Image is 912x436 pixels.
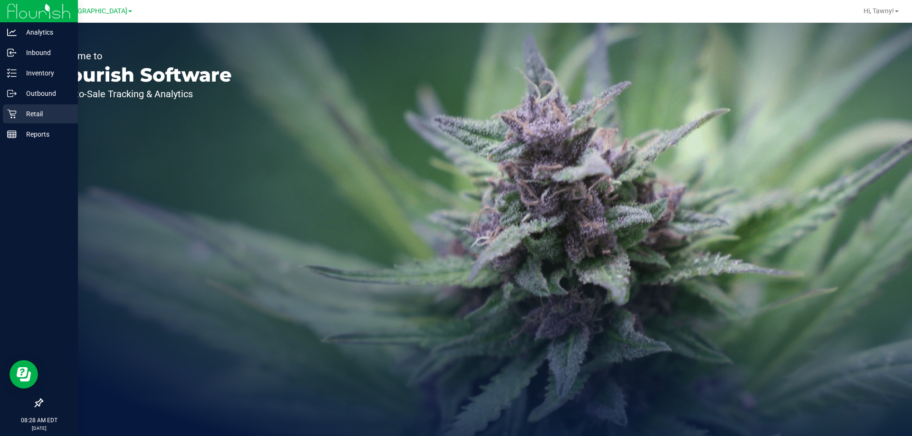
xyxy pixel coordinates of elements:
[7,68,17,78] inline-svg: Inventory
[864,7,894,15] span: Hi, Tawny!
[4,425,74,432] p: [DATE]
[7,48,17,57] inline-svg: Inbound
[7,109,17,119] inline-svg: Retail
[62,7,127,15] span: [GEOGRAPHIC_DATA]
[51,89,232,99] p: Seed-to-Sale Tracking & Analytics
[9,360,38,389] iframe: Resource center
[51,51,232,61] p: Welcome to
[17,67,74,79] p: Inventory
[17,129,74,140] p: Reports
[4,416,74,425] p: 08:28 AM EDT
[17,47,74,58] p: Inbound
[7,130,17,139] inline-svg: Reports
[7,89,17,98] inline-svg: Outbound
[17,88,74,99] p: Outbound
[51,65,232,84] p: Flourish Software
[17,108,74,120] p: Retail
[7,28,17,37] inline-svg: Analytics
[17,27,74,38] p: Analytics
